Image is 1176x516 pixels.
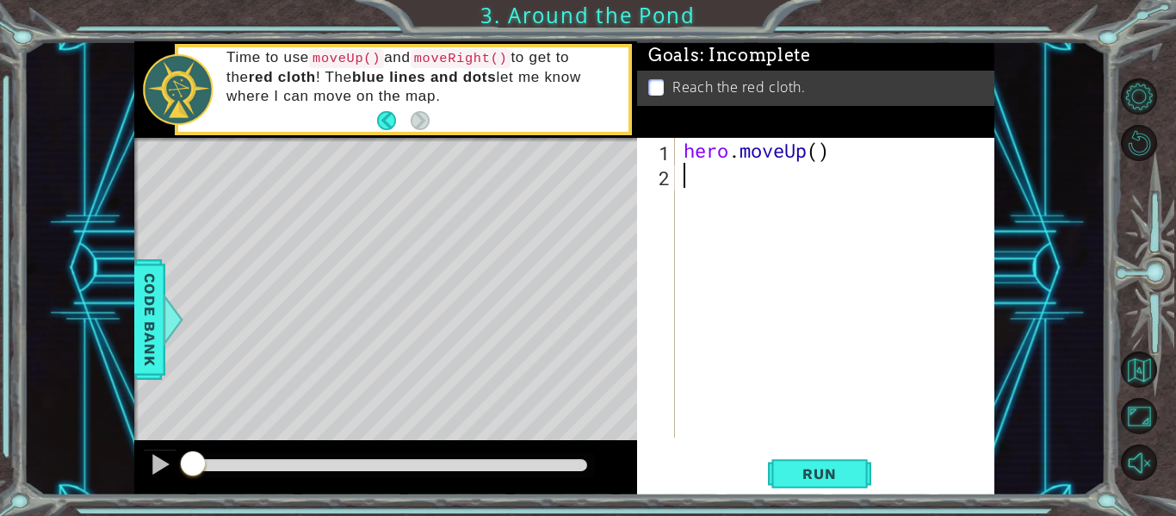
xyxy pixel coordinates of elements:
span: Goals [648,45,811,66]
button: Restart Level [1121,125,1157,161]
span: Code Bank [136,267,164,372]
button: Back [377,111,411,130]
span: : Incomplete [700,45,811,65]
a: Back to Map [1123,346,1176,393]
p: Time to use and to get to the ! The let me know where I can move on the map. [226,48,616,106]
div: 2 [641,165,675,190]
button: Next [411,111,430,130]
code: moveRight() [411,49,511,68]
button: Shift+Enter: Run current code. [768,457,871,492]
button: Ctrl + P: Pause [143,449,177,484]
div: 1 [641,140,675,165]
button: Unmute [1121,445,1157,481]
strong: red cloth [249,69,316,85]
span: Run [785,465,853,482]
code: moveUp() [309,49,384,68]
strong: blue lines and dots [352,69,496,85]
button: Level Options [1121,78,1157,115]
button: Maximize Browser [1121,398,1157,434]
p: Reach the red cloth. [672,78,805,96]
button: Back to Map [1121,351,1157,388]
